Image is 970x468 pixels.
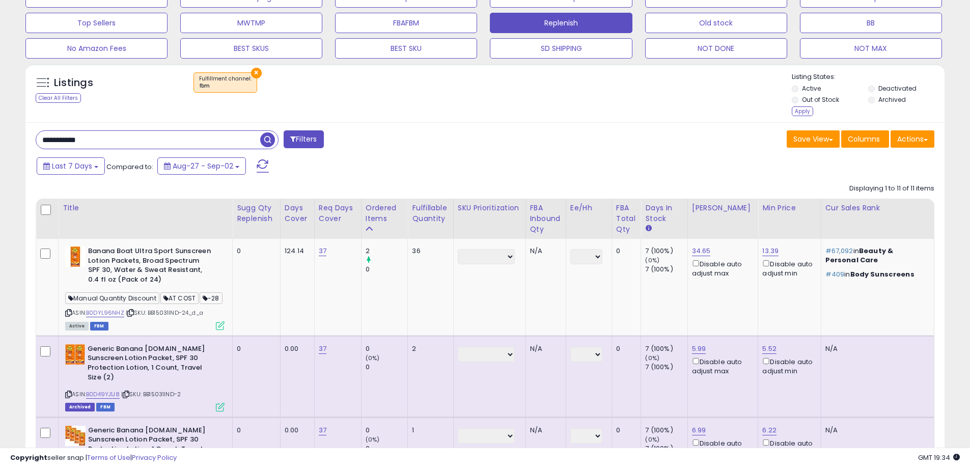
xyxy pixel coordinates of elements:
label: Out of Stock [802,95,839,104]
div: [PERSON_NAME] [692,203,754,213]
span: Listings that have been deleted from Seller Central [65,403,95,411]
span: -28 [200,292,223,304]
div: Title [63,203,228,213]
div: N/A [825,426,926,435]
div: seller snap | | [10,453,177,463]
div: 0 [616,426,633,435]
div: Disable auto adjust min [762,356,813,376]
div: 0 [616,246,633,256]
a: 5.99 [692,344,706,354]
div: 0 [237,426,272,435]
div: 0 [366,363,408,372]
div: Req Days Cover [319,203,357,224]
button: SD SHIPPING [490,38,632,59]
b: Generic Banana [DOMAIN_NAME] Sunscreen Lotion Packet, SPF 30 Protection Lotion, 1 Count, Travel S... [88,426,212,466]
a: Privacy Policy [132,453,177,462]
b: Banana Boat Ultra Sport Sunscreen Lotion Packets, Broad Spectrum SPF 30, Water & Sweat Resistant,... [88,246,212,287]
span: Beauty & Personal Care [825,246,894,265]
button: BB [800,13,942,33]
div: Sugg Qty Replenish [237,203,276,224]
div: Disable auto adjust max [692,437,751,457]
div: fbm [199,82,252,90]
small: (0%) [645,435,659,444]
div: Disable auto adjust max [692,258,751,278]
button: Columns [841,130,889,148]
span: | SKU: BB15031IND-2 [121,390,181,398]
p: in [825,270,926,279]
button: Top Sellers [25,13,168,33]
button: Save View [787,130,840,148]
p: in [825,246,926,265]
a: 13.39 [762,246,779,256]
img: 51rU5ZPRL6L._SL40_.jpg [65,426,86,446]
div: 0.00 [285,344,307,353]
div: 7 (100%) [645,363,687,372]
small: (0%) [645,256,659,264]
a: 37 [319,425,326,435]
small: (0%) [366,354,380,362]
div: Ee/hh [570,203,607,213]
div: 7 (100%) [645,265,687,274]
div: 7 (100%) [645,426,687,435]
span: Fulfillment channel : [199,75,252,90]
strong: Copyright [10,453,47,462]
div: Fulfillable Quantity [412,203,449,224]
button: No Amazon Fees [25,38,168,59]
a: 34.65 [692,246,711,256]
div: Ordered Items [366,203,404,224]
div: Disable auto adjust max [692,356,751,376]
button: Old stock [645,13,787,33]
img: 41YkfcFMiTL._SL40_.jpg [65,246,86,267]
a: B0DYL96NHZ [86,309,124,317]
span: | SKU: BB15031IND-24_d_a [126,309,203,317]
span: FBM [90,322,108,331]
a: 37 [319,246,326,256]
div: FBA Total Qty [616,203,637,235]
div: 7 (100%) [645,344,687,353]
span: All listings currently available for purchase on Amazon [65,322,89,331]
div: 36 [412,246,445,256]
div: 7 (100%) [645,246,687,256]
span: Columns [848,134,880,144]
span: 2025-09-10 19:34 GMT [918,453,960,462]
div: Clear All Filters [36,93,81,103]
a: 37 [319,344,326,354]
button: NOT MAX [800,38,942,59]
div: Days Cover [285,203,310,224]
a: 5.52 [762,344,777,354]
div: 0.00 [285,426,307,435]
span: FBM [96,403,115,411]
div: Displaying 1 to 11 of 11 items [849,184,934,194]
span: AT COST [160,292,199,304]
div: ASIN: [65,344,225,410]
span: Aug-27 - Sep-02 [173,161,233,171]
div: 0 [366,426,408,435]
div: Apply [792,106,813,116]
span: Compared to: [106,162,153,172]
div: 1 [412,426,445,435]
button: BEST SKUS [180,38,322,59]
label: Active [802,84,821,93]
div: 0 [366,344,408,353]
div: N/A [530,344,558,353]
small: (0%) [366,435,380,444]
div: 0 [616,344,633,353]
label: Deactivated [878,84,917,93]
div: SKU Prioritization [458,203,521,213]
div: 0 [237,344,272,353]
div: 2 [366,246,408,256]
button: Last 7 Days [37,157,105,175]
th: Please note that this number is a calculation based on your required days of coverage and your ve... [233,199,281,239]
div: N/A [530,246,558,256]
div: ASIN: [65,246,225,329]
div: FBA inbound Qty [530,203,562,235]
div: N/A [825,344,926,353]
img: 514++ncNInL._SL40_.jpg [65,344,85,365]
small: (0%) [645,354,659,362]
a: Terms of Use [87,453,130,462]
th: CSV column name: cust_attr_3_SKU Prioritization [453,199,525,239]
th: CSV column name: cust_attr_1_ee/hh [566,199,612,239]
button: NOT DONE [645,38,787,59]
button: Actions [891,130,934,148]
small: Days In Stock. [645,224,651,233]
